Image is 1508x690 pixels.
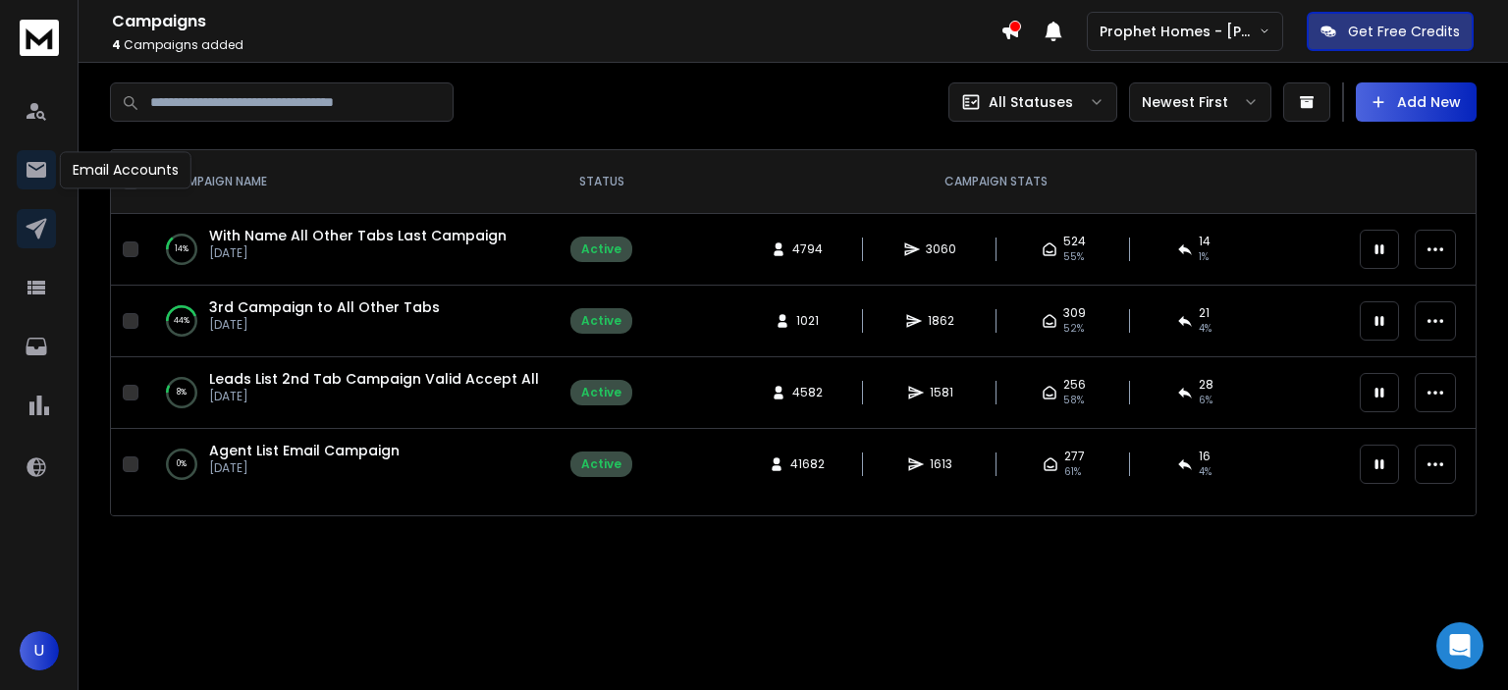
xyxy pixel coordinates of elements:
p: [DATE] [209,317,440,333]
th: STATUS [559,150,644,214]
p: Campaigns added [112,37,1000,53]
div: Open Intercom Messenger [1436,622,1483,669]
span: 61 % [1064,464,1081,480]
div: Email Accounts [60,151,191,188]
span: 1613 [930,456,952,472]
a: Leads List 2nd Tab Campaign Valid Accept All [209,369,539,389]
a: With Name All Other Tabs Last Campaign [209,226,507,245]
span: 55 % [1063,249,1084,265]
td: 44%3rd Campaign to All Other Tabs[DATE] [146,286,559,357]
td: 14%With Name All Other Tabs Last Campaign[DATE] [146,214,559,286]
div: Active [581,456,621,472]
div: Active [581,241,621,257]
span: 1862 [928,313,954,329]
p: 14 % [175,239,188,259]
span: 1 % [1199,249,1209,265]
h1: Campaigns [112,10,1000,33]
span: 28 [1199,377,1213,393]
span: 1021 [796,313,819,329]
img: logo [20,20,59,56]
a: Agent List Email Campaign [209,441,400,460]
span: 4794 [792,241,823,257]
p: 8 % [177,383,187,402]
th: CAMPAIGN STATS [644,150,1348,214]
button: Newest First [1129,82,1271,122]
span: 58 % [1063,393,1084,408]
span: 256 [1063,377,1086,393]
button: Add New [1356,82,1477,122]
button: U [20,631,59,670]
span: 4 % [1199,321,1212,337]
p: [DATE] [209,245,507,261]
p: All Statuses [989,92,1073,112]
button: Get Free Credits [1307,12,1474,51]
span: 277 [1064,449,1085,464]
span: 524 [1063,234,1086,249]
span: 52 % [1063,321,1084,337]
span: 4582 [792,385,823,400]
p: Get Free Credits [1348,22,1460,41]
a: 3rd Campaign to All Other Tabs [209,297,440,317]
td: 0%Agent List Email Campaign[DATE] [146,429,559,501]
div: Active [581,313,621,329]
span: 6 % [1199,393,1212,408]
span: 3060 [926,241,956,257]
div: Active [581,385,621,400]
span: 21 [1199,305,1210,321]
span: 1581 [930,385,953,400]
span: 4 [112,36,121,53]
span: 16 [1199,449,1211,464]
p: 0 % [177,454,187,474]
td: 8%Leads List 2nd Tab Campaign Valid Accept All[DATE] [146,357,559,429]
p: Prophet Homes - [PERSON_NAME] [1100,22,1259,41]
span: 41682 [790,456,825,472]
span: 4 % [1199,464,1212,480]
span: 14 [1199,234,1211,249]
th: CAMPAIGN NAME [146,150,559,214]
p: [DATE] [209,460,400,476]
span: 309 [1063,305,1086,321]
p: [DATE] [209,389,539,404]
p: 44 % [174,311,189,331]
